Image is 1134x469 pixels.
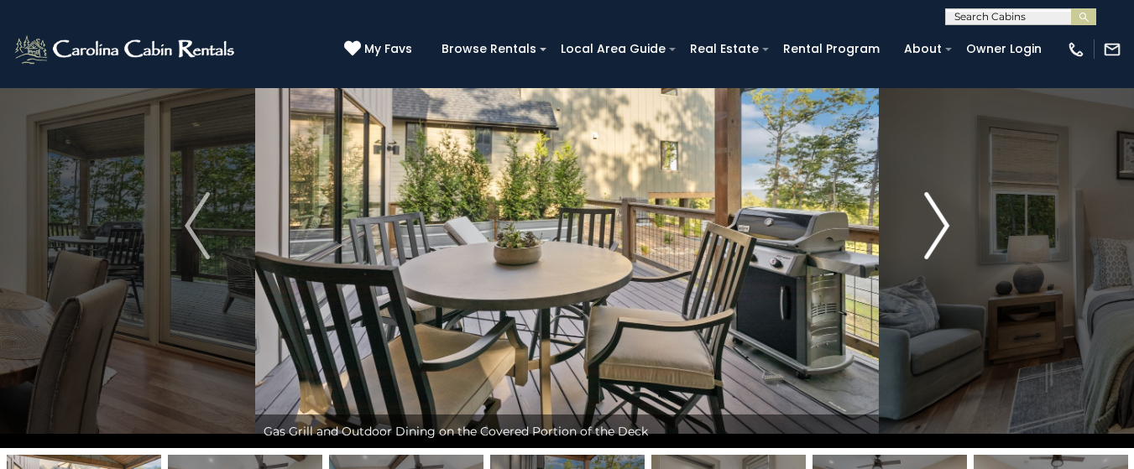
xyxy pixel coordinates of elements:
img: White-1-2.png [13,33,239,66]
img: arrow [924,192,949,259]
a: About [896,36,950,62]
button: Previous [139,3,255,448]
a: Real Estate [682,36,767,62]
img: mail-regular-white.png [1103,40,1121,59]
img: arrow [185,192,210,259]
span: My Favs [364,40,412,58]
a: Rental Program [775,36,888,62]
div: Gas Grill and Outdoor Dining on the Covered Portion of the Deck [255,414,879,448]
a: Owner Login [958,36,1050,62]
button: Next [879,3,995,448]
img: phone-regular-white.png [1067,40,1085,59]
a: Local Area Guide [552,36,674,62]
a: My Favs [344,40,416,59]
a: Browse Rentals [433,36,545,62]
